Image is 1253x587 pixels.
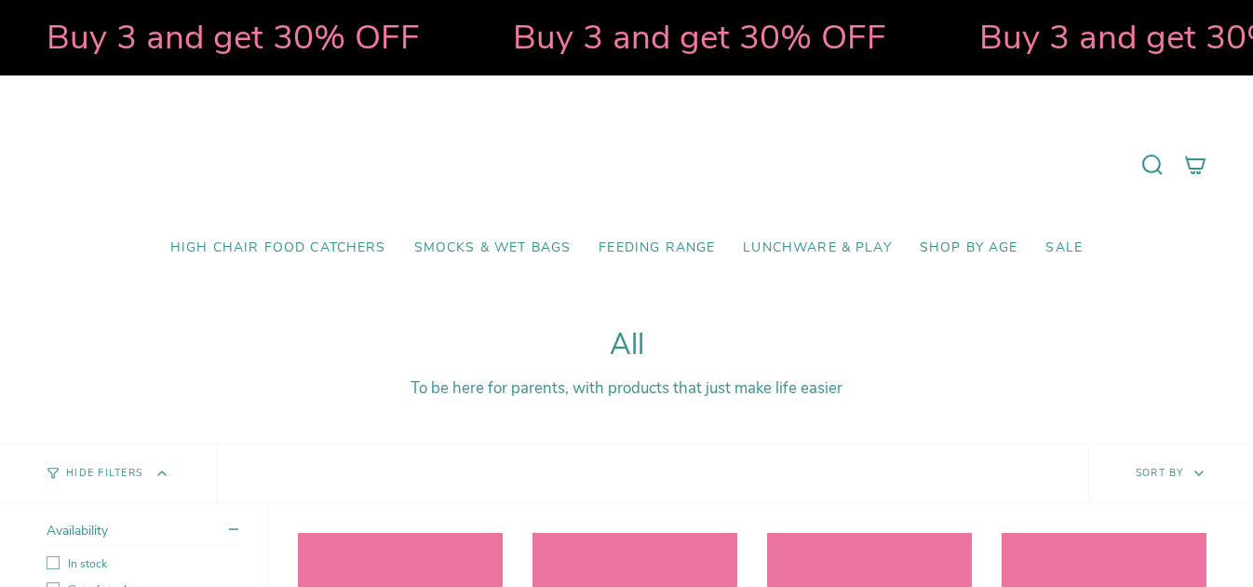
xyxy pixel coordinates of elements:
[1136,466,1184,480] span: Sort by
[411,377,842,399] span: To be here for parents, with products that just make life easier
[47,328,1206,362] h1: All
[466,103,788,226] a: Mumma’s Little Helpers
[400,226,586,270] a: Smocks & Wet Bags
[729,226,905,270] a: Lunchware & Play
[414,240,572,256] span: Smocks & Wet Bags
[599,240,715,256] span: Feeding Range
[906,226,1032,270] a: Shop by Age
[585,226,729,270] a: Feeding Range
[170,240,386,256] span: High Chair Food Catchers
[511,14,884,61] strong: Buy 3 and get 30% OFF
[920,240,1018,256] span: Shop by Age
[66,469,142,479] span: Hide Filters
[743,240,891,256] span: Lunchware & Play
[1088,444,1253,502] button: Sort by
[1031,226,1097,270] a: SALE
[47,522,108,539] span: Availability
[156,226,400,270] a: High Chair Food Catchers
[47,556,238,571] label: In stock
[45,14,418,61] strong: Buy 3 and get 30% OFF
[1045,240,1083,256] span: SALE
[47,522,238,545] summary: Availability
